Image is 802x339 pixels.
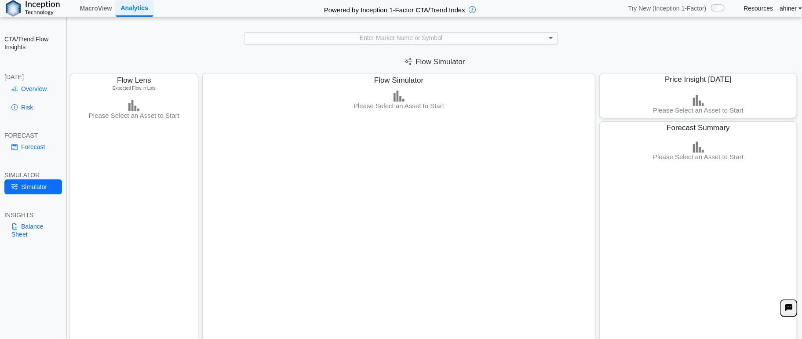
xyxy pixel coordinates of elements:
a: Forecast [4,139,62,154]
img: bar-chart.png [128,100,139,111]
h5: Expected Flow in Lots [78,86,190,91]
div: [DATE] [4,73,62,81]
div: FORECAST [4,131,62,139]
h3: Please Select an Asset to Start [207,102,591,110]
h2: Powered by Inception 1-Factor CTA/Trend Index [321,2,469,15]
a: ahiner [780,4,802,12]
a: Risk [4,100,62,115]
img: bar-chart.png [693,95,704,106]
h3: Please Select an Asset to Start [600,153,797,161]
a: Analytics [116,0,153,17]
span: Price Insight [DATE] [665,75,732,84]
span: Forecast Summary [667,124,730,132]
span: Try New (Inception 1-Factor) [628,4,707,12]
a: Balance Sheet [4,219,62,242]
h3: Please Select an Asset to Start [600,106,797,115]
span: Flow Simulator [405,58,465,66]
a: Overview [4,81,62,96]
div: SIMULATOR [4,171,62,179]
div: Enter Market Name or Symbol [244,33,558,44]
a: MacroView [77,1,116,16]
div: INSIGHTS [4,211,62,219]
img: bar-chart.png [394,91,405,102]
a: Resources [744,4,773,12]
h3: Please Select an Asset to Start [77,111,190,120]
span: Flow Lens [117,76,151,84]
h2: CTA/Trend Flow Insights [4,35,62,51]
span: Flow Simulator [374,76,423,84]
a: Simulator [4,179,62,194]
img: bar-chart.png [693,142,704,153]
